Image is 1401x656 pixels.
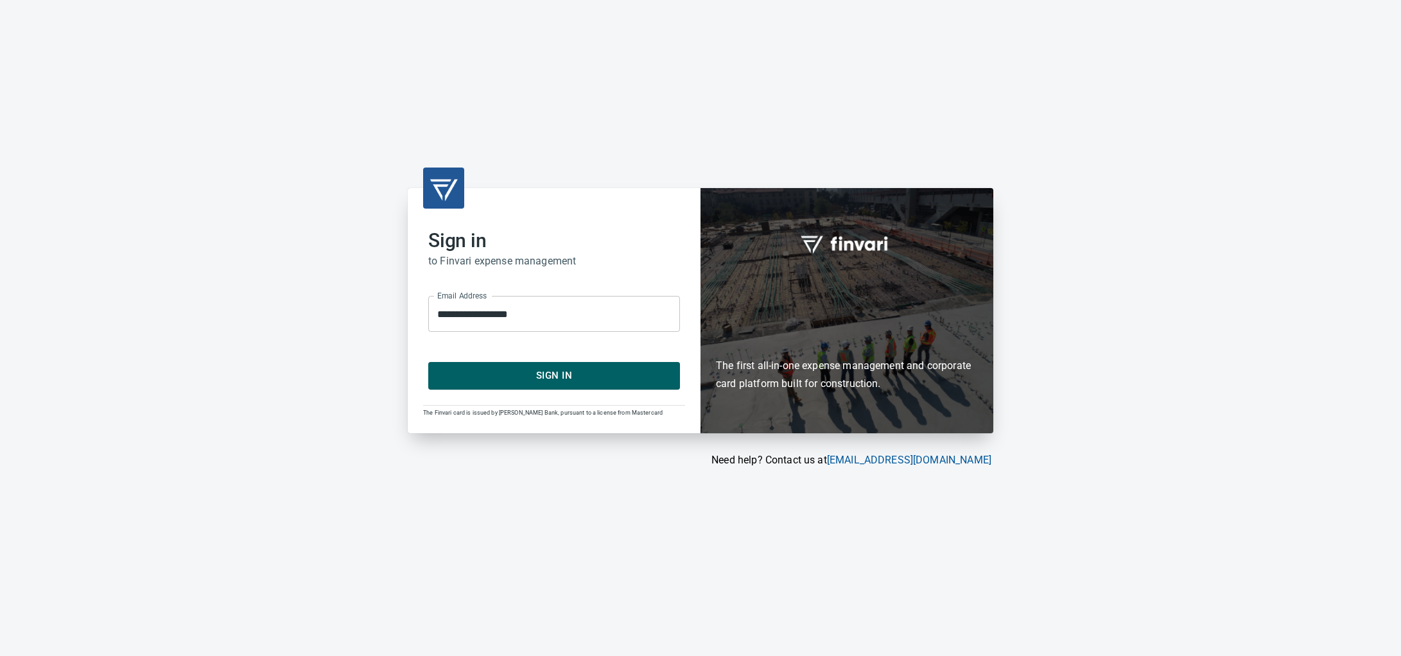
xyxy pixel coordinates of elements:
[423,410,663,416] span: The Finvari card is issued by [PERSON_NAME] Bank, pursuant to a license from Mastercard
[428,229,680,252] h2: Sign in
[428,173,459,203] img: transparent_logo.png
[827,454,991,466] a: [EMAIL_ADDRESS][DOMAIN_NAME]
[408,453,991,468] p: Need help? Contact us at
[442,367,666,384] span: Sign In
[716,282,978,393] h6: The first all-in-one expense management and corporate card platform built for construction.
[428,252,680,270] h6: to Finvari expense management
[428,362,680,389] button: Sign In
[700,188,993,433] div: Finvari
[799,229,895,258] img: fullword_logo_white.png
